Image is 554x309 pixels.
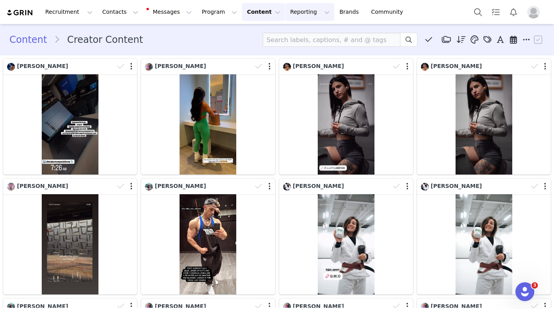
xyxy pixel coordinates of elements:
[155,63,206,69] span: [PERSON_NAME]
[98,3,143,21] button: Contacts
[145,183,153,191] img: 237a1bbc-e213-493d-ae5c-0865a69e507d.jpg
[263,33,400,47] input: Search labels, captions, # and @ tags
[487,3,504,21] a: Tasks
[293,183,344,189] span: [PERSON_NAME]
[155,183,206,189] span: [PERSON_NAME]
[283,183,291,191] img: 27130741-1a2a-464b-bd59-2193cb9ccab0.jpg
[421,63,429,71] img: 343fbd40-512d-4b68-a7e9-4b2a6ff6405b.jpg
[431,63,482,69] span: [PERSON_NAME]
[197,3,242,21] button: Program
[293,63,344,69] span: [PERSON_NAME]
[7,183,15,191] img: f4be546f-a4f1-48a2-be63-1c2a0bc6678d.jpg
[7,63,15,71] img: f4cc6041-979f-4709-bb6f-aa850d37fa62.jpg
[532,282,538,289] span: 3
[505,3,522,21] button: Notifications
[367,3,411,21] a: Community
[527,6,540,18] img: placeholder-profile.jpg
[469,3,487,21] button: Search
[9,33,54,47] a: Content
[431,183,482,189] span: [PERSON_NAME]
[143,3,196,21] button: Messages
[145,63,153,71] img: 38cb8a03-de25-436f-b3cf-dc87a56d2a1e.jpg
[523,6,548,18] button: Profile
[283,63,291,71] img: 343fbd40-512d-4b68-a7e9-4b2a6ff6405b.jpg
[285,3,334,21] button: Reporting
[17,183,68,189] span: [PERSON_NAME]
[17,63,68,69] span: [PERSON_NAME]
[335,3,366,21] a: Brands
[6,9,34,17] img: grin logo
[421,183,429,191] img: 27130741-1a2a-464b-bd59-2193cb9ccab0.jpg
[41,3,97,21] button: Recruitment
[242,3,285,21] button: Content
[515,282,534,301] iframe: Intercom live chat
